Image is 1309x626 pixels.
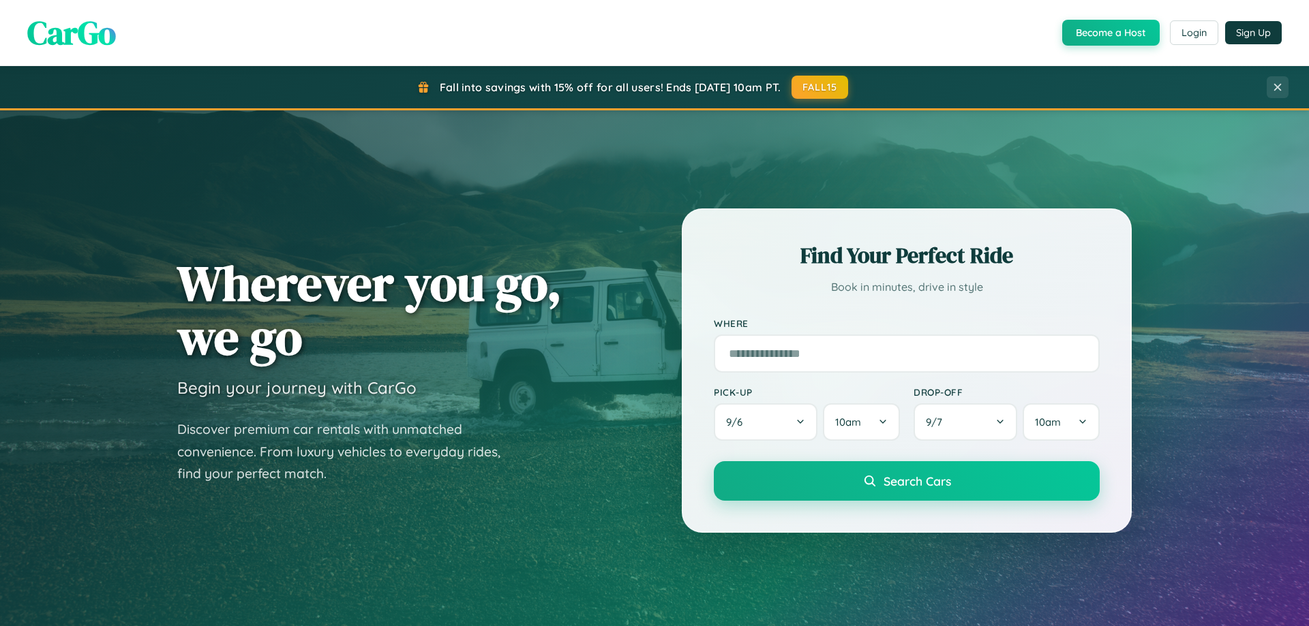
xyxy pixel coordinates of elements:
[1035,416,1061,428] span: 10am
[714,403,817,441] button: 9/6
[714,461,1100,501] button: Search Cars
[914,386,1100,398] label: Drop-off
[714,386,900,398] label: Pick-up
[27,10,116,55] span: CarGo
[177,256,562,364] h1: Wherever you go, we go
[884,473,951,488] span: Search Cars
[177,377,417,398] h3: Begin your journey with CarGo
[440,80,781,94] span: Fall into savings with 15% off for all users! Ends [DATE] 10am PT.
[726,416,749,428] span: 9 / 6
[1170,20,1218,45] button: Login
[714,277,1100,297] p: Book in minutes, drive in style
[835,416,861,428] span: 10am
[1062,20,1160,46] button: Become a Host
[714,317,1100,329] label: Where
[714,240,1100,270] h2: Find Your Perfect Ride
[823,403,900,441] button: 10am
[926,416,949,428] span: 9 / 7
[177,418,518,485] p: Discover premium car rentals with unmatched convenience. From luxury vehicles to everyday rides, ...
[914,403,1017,441] button: 9/7
[792,76,849,99] button: FALL15
[1023,403,1100,441] button: 10am
[1225,21,1282,44] button: Sign Up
